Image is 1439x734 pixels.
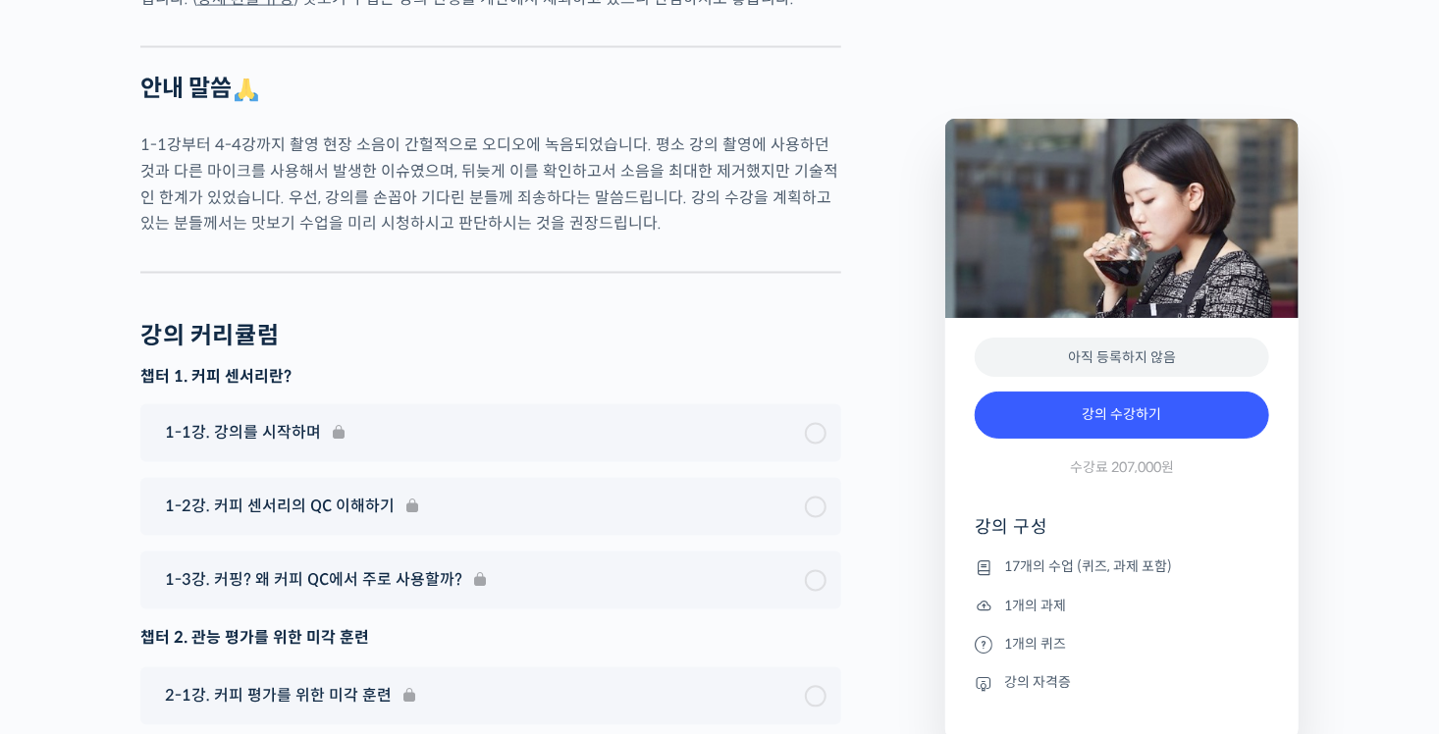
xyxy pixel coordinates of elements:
div: 챕터 2. 관능 평가를 위한 미각 훈련 [140,625,841,652]
img: 🙏 [235,79,258,102]
a: 설정 [253,571,377,620]
h4: 강의 구성 [975,515,1269,554]
strong: 안내 말씀 [140,74,261,103]
li: 1개의 과제 [975,594,1269,617]
h2: 강의 커리큘럼 [140,323,279,351]
li: 1개의 퀴즈 [975,632,1269,655]
a: 대화 [130,571,253,620]
a: 홈 [6,571,130,620]
span: 홈 [62,601,74,616]
li: 강의 자격증 [975,671,1269,695]
div: 아직 등록하지 않음 [975,338,1269,378]
li: 17개의 수업 (퀴즈, 과제 포함) [975,555,1269,579]
span: 대화 [180,602,203,617]
span: 설정 [303,601,327,616]
h3: 챕터 1. 커피 센서리란? [140,367,841,389]
p: 1-1강부터 4-4강까지 촬영 현장 소음이 간헐적으로 오디오에 녹음되었습니다. 평소 강의 촬영에 사용하던 것과 다른 마이크를 사용해서 발생한 이슈였으며, 뒤늦게 이를 확인하고... [140,131,841,237]
span: 수강료 207,000원 [1070,458,1174,477]
a: 강의 수강하기 [975,392,1269,439]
